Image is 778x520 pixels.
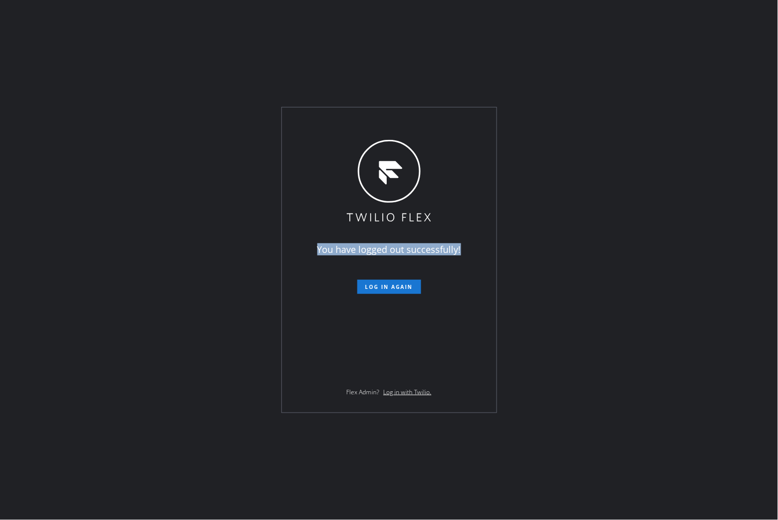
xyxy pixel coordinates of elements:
[384,388,432,396] a: Log in with Twilio.
[347,388,380,396] span: Flex Admin?
[357,280,421,294] button: Log in again
[317,243,461,255] span: You have logged out successfully!
[365,283,413,290] span: Log in again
